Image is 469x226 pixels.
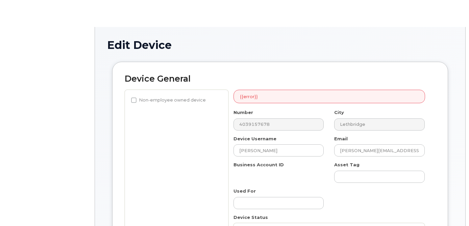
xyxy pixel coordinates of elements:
label: Number [233,109,253,116]
label: Non-employee owned device [131,96,206,104]
label: Used For [233,188,256,194]
div: {{error}} [233,90,425,104]
label: Asset Tag [334,162,360,168]
h1: Edit Device [107,39,453,51]
label: Business Account ID [233,162,284,168]
label: City [334,109,344,116]
h2: Device General [125,74,436,84]
label: Device Status [233,214,268,221]
label: Device Username [233,136,276,142]
label: Email [334,136,348,142]
input: Non-employee owned device [131,97,137,103]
